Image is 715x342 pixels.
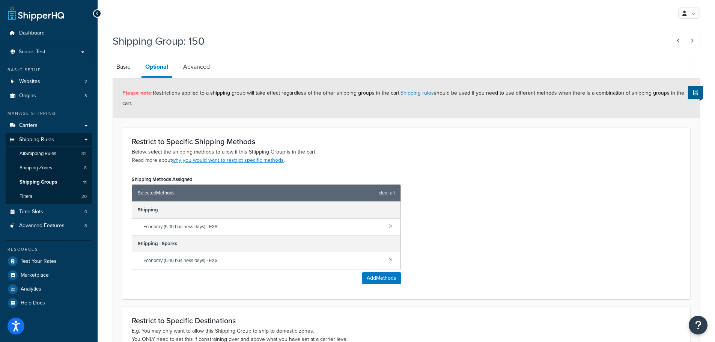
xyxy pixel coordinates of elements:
a: Optional [141,58,172,78]
a: Advanced Features3 [6,219,92,233]
button: Open Resource Center [689,316,707,334]
span: Filters [20,193,32,200]
a: Filters20 [6,190,92,203]
a: Shipping Rules [6,133,92,147]
span: 3 [84,93,87,99]
span: 11 [83,179,87,185]
span: Websites [19,78,40,85]
span: Shipping Zones [20,165,52,171]
label: Shipping Methods Assigned [132,176,193,182]
button: Show Help Docs [688,86,703,99]
span: Time Slots [19,209,43,215]
span: 0 [84,209,87,215]
span: Advanced Features [19,223,65,229]
a: Marketplace [6,268,92,282]
h3: Restrict to Specific Shipping Methods [132,137,681,146]
a: Next Record [686,35,700,47]
li: Shipping Rules [6,133,92,204]
span: All Shipping Rules [20,151,56,157]
div: Resources [6,246,92,253]
span: Shipping Groups [20,179,57,185]
h1: Shipping Group: 150 [113,34,658,48]
span: Help Docs [21,300,45,306]
li: Filters [6,190,92,203]
a: Shipping rules [400,89,434,97]
span: Economy (6-10 business days) - FXS [143,255,383,266]
a: Advanced [179,58,214,76]
span: Test Your Rates [21,258,57,265]
li: Origins [6,89,92,103]
a: Previous Record [672,35,686,47]
a: why you would want to restrict specific methods [172,156,284,164]
li: Websites [6,75,92,89]
div: Manage Shipping [6,110,92,117]
p: Below, select the shipping methods to allow if this Shipping Group is in the cart. Read more about . [132,148,681,164]
button: AddMethods [362,272,401,284]
span: Shipping Rules [19,137,54,143]
a: AllShipping Rules32 [6,147,92,161]
strong: Please note: [122,89,153,97]
span: 2 [84,78,87,85]
a: Basic [113,58,134,76]
span: Dashboard [19,30,45,36]
a: Test Your Rates [6,255,92,268]
span: Carriers [19,122,38,129]
span: 8 [84,165,87,171]
a: Time Slots0 [6,205,92,219]
li: Time Slots [6,205,92,219]
a: Shipping Groups11 [6,175,92,189]
span: 32 [81,151,87,157]
li: Advanced Features [6,219,92,233]
h3: Restrict to Specific Destinations [132,316,681,325]
span: Marketplace [21,272,49,279]
span: Restrictions applied to a shipping group will take effect regardless of the other shipping groups... [122,89,684,107]
a: clear all [379,188,395,198]
a: Dashboard [6,26,92,40]
span: Analytics [21,286,41,292]
div: Shipping - Sparks [132,235,400,252]
div: Basic Setup [6,67,92,73]
span: Economy (6-10 business days) - FXS [143,221,383,232]
span: 20 [81,193,87,200]
div: Shipping [132,202,400,218]
a: Websites2 [6,75,92,89]
span: Scope: Test [19,49,45,55]
a: Help Docs [6,296,92,310]
li: Shipping Groups [6,175,92,189]
a: Origins3 [6,89,92,103]
a: Analytics [6,282,92,296]
span: 3 [84,223,87,229]
a: Carriers [6,119,92,133]
a: Shipping Zones8 [6,161,92,175]
span: Selected Methods [138,188,375,198]
span: Origins [19,93,36,99]
li: Shipping Zones [6,161,92,175]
